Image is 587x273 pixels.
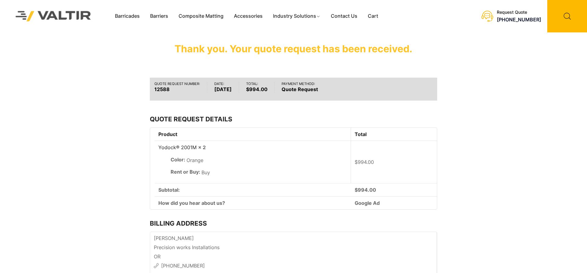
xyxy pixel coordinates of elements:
[171,168,347,177] p: Buy
[282,82,325,93] li: Payment method:
[150,115,437,123] h2: Quote request details
[171,168,200,175] strong: Rent or Buy:
[110,12,145,21] a: Barricades
[326,12,363,21] a: Contact Us
[150,40,437,58] p: Thank you. Your quote request has been received.
[355,159,358,165] span: $
[351,128,437,141] th: Total
[246,82,275,93] li: Total:
[154,261,433,271] p: [PHONE_NUMBER]
[173,12,229,21] a: Composite Matting
[497,17,541,23] a: [PHONE_NUMBER]
[214,82,239,93] li: Date:
[497,10,541,15] div: Request Quote
[150,220,437,227] h2: Billing address
[145,12,173,21] a: Barriers
[363,12,383,21] a: Cart
[155,183,351,196] th: Subtotal:
[154,82,207,93] li: Quote request number:
[198,144,206,150] strong: × 2
[355,187,376,193] span: 994.00
[155,128,351,141] th: Product
[8,3,99,29] img: Valtir Rentals
[155,196,351,209] th: How did you hear about us?
[351,196,437,209] td: Google Ad
[158,144,197,150] a: Yodock® 2001M
[246,86,249,92] span: $
[246,86,268,92] bdi: 994.00
[171,156,185,163] strong: Color:
[355,159,374,165] bdi: 994.00
[268,12,326,21] a: Industry Solutions
[214,86,232,93] strong: [DATE]
[154,86,200,93] strong: 12588
[282,86,318,93] strong: Quote Request
[229,12,268,21] a: Accessories
[355,187,358,193] span: $
[171,156,347,165] p: Orange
